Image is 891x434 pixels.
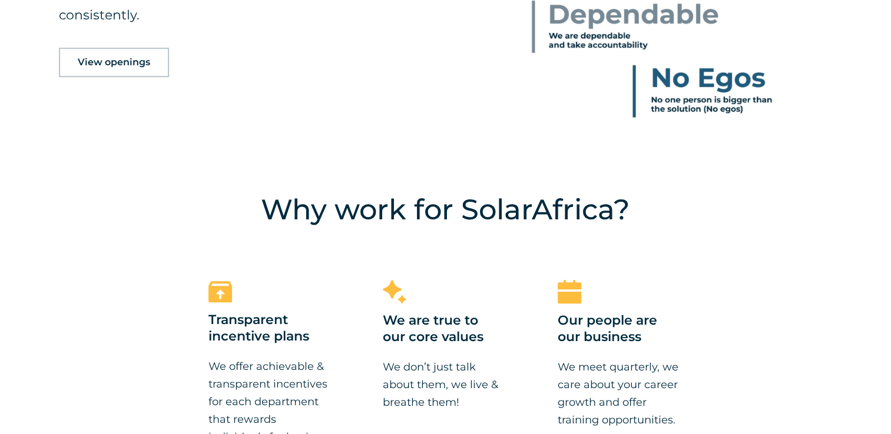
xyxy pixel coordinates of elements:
h3: Transparent incentive plans [208,312,333,346]
p: We don’t just talk about them, we live & breathe them! [383,358,508,411]
a: View openings [59,48,169,77]
p: We meet quarterly, we care about your career growth and offer training opportunities. [558,358,683,429]
h4: Why work for SolarAfrica? [168,189,723,230]
h3: We are true to our core values [383,312,508,346]
span: View openings [78,58,150,67]
h3: Our people are our business [558,312,683,346]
